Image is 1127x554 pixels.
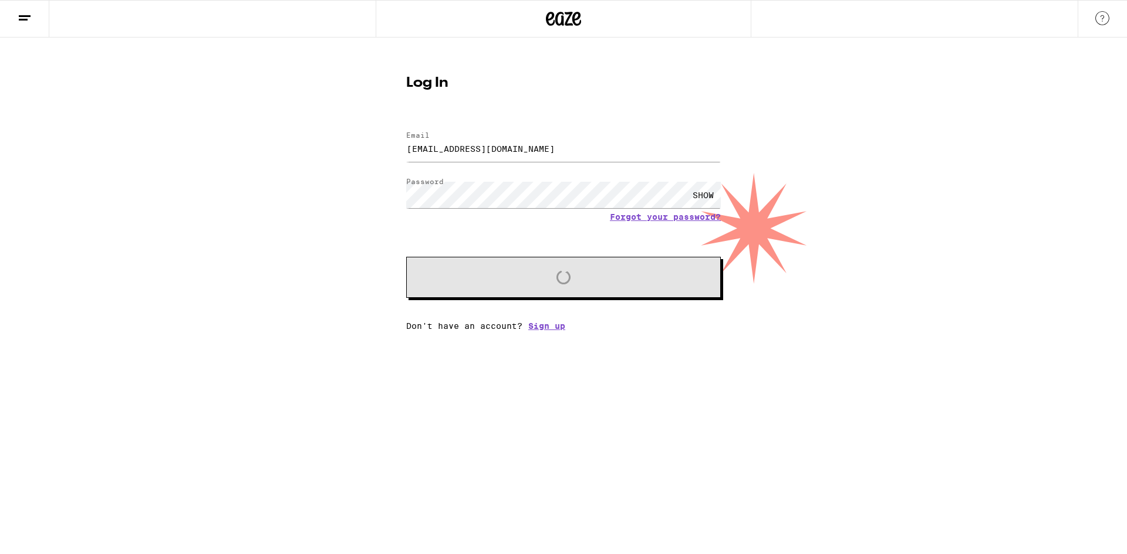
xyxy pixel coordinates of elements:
[406,76,721,90] h1: Log In
[686,182,721,208] div: SHOW
[610,212,721,222] a: Forgot your password?
[406,131,430,139] label: Email
[528,321,565,331] a: Sign up
[406,321,721,331] div: Don't have an account?
[406,178,444,185] label: Password
[406,135,721,162] input: Email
